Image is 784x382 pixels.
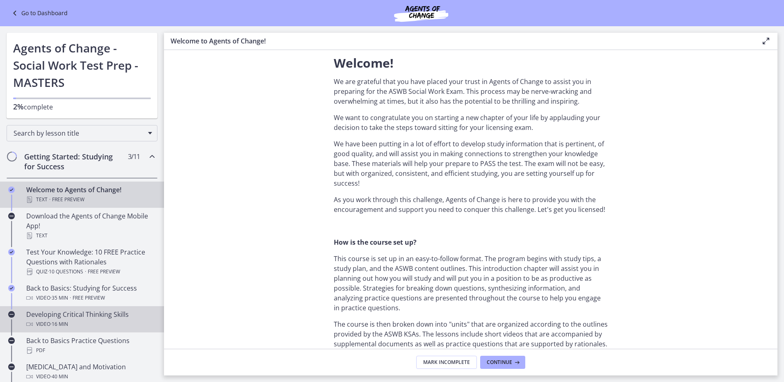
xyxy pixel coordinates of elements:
[26,283,154,303] div: Back to Basics: Studying for Success
[50,319,68,329] span: · 16 min
[7,125,157,141] div: Search by lesson title
[26,309,154,329] div: Developing Critical Thinking Skills
[26,231,154,241] div: Text
[26,372,154,382] div: Video
[423,359,470,366] span: Mark Incomplete
[49,195,50,205] span: ·
[334,55,394,71] span: Welcome!
[24,152,124,171] h2: Getting Started: Studying for Success
[26,185,154,205] div: Welcome to Agents of Change!
[334,319,608,349] p: The course is then broken down into "units" that are organized according to the outlines provided...
[334,113,608,132] p: We want to congratulate you on starting a new chapter of your life by applauding your decision to...
[14,129,144,138] span: Search by lesson title
[26,247,154,277] div: Test Your Knowledge: 10 FREE Practice Questions with Rationales
[225,140,241,154] button: Mute
[241,140,258,154] button: Show settings menu
[26,336,154,355] div: Back to Basics Practice Questions
[26,267,154,277] div: Quiz
[112,54,163,86] button: Play Video: c1o6hcmjueu5qasqsu00.mp4
[334,238,417,247] strong: How is the course set up?
[8,285,15,291] i: Completed
[416,356,477,369] button: Mark Incomplete
[13,102,24,111] span: 2%
[26,362,154,382] div: [MEDICAL_DATA] and Motivation
[73,293,105,303] span: Free preview
[8,186,15,193] i: Completed
[10,8,68,18] a: Go to Dashboard
[487,359,512,366] span: Continue
[480,356,525,369] button: Continue
[128,152,140,161] span: 3 / 11
[48,267,83,277] span: · 10 Questions
[372,3,470,23] img: Agents of Change
[334,254,608,313] p: This course is set up in an easy-to-follow format. The program begins with study tips, a study pl...
[334,195,608,214] p: As you work through this challenge, Agents of Change is here to provide you with the encouragemen...
[13,102,151,112] p: complete
[26,293,154,303] div: Video
[50,293,68,303] span: · 35 min
[50,372,68,382] span: · 40 min
[258,140,274,154] button: Fullscreen
[26,346,154,355] div: PDF
[26,211,154,241] div: Download the Agents of Change Mobile App!
[52,195,84,205] span: Free preview
[26,195,154,205] div: Text
[85,267,86,277] span: ·
[88,267,120,277] span: Free preview
[35,140,221,154] div: Playbar
[26,319,154,329] div: Video
[171,36,748,46] h3: Welcome to Agents of Change!
[8,249,15,255] i: Completed
[70,293,71,303] span: ·
[334,77,608,106] p: We are grateful that you have placed your trust in Agents of Change to assist you in preparing fo...
[334,139,608,188] p: We have been putting in a lot of effort to develop study information that is pertinent, of good q...
[13,39,151,91] h1: Agents of Change - Social Work Test Prep - MASTERS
